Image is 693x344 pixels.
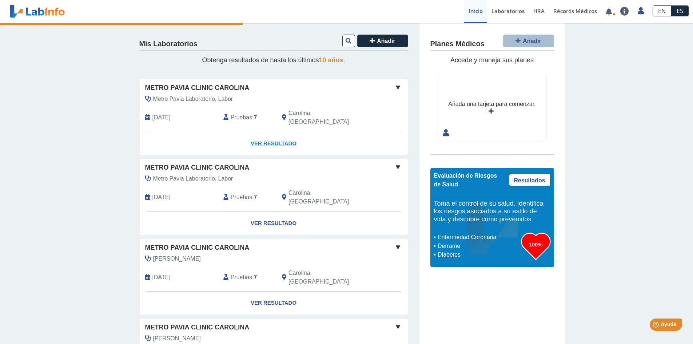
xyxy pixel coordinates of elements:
[218,269,276,286] div: :
[152,113,171,122] span: 2025-08-29
[202,56,345,64] span: Obtenga resultados de hasta los últimos .
[140,132,408,155] a: Ver Resultado
[319,56,343,64] span: 10 años
[436,242,521,250] li: Derrame
[140,212,408,235] a: Ver Resultado
[254,194,257,200] b: 7
[145,323,250,332] span: Metro Pavia Clinic Carolina
[628,316,685,336] iframe: Help widget launcher
[140,292,408,315] a: Ver Resultado
[231,273,252,282] span: Pruebas
[145,243,250,253] span: Metro Pavia Clinic Carolina
[357,35,408,47] button: Añadir
[152,273,171,282] span: 2024-09-13
[218,189,276,206] div: :
[430,40,485,48] h4: Planes Médicos
[139,40,198,48] h4: Mis Laboratorios
[153,254,201,263] span: Rivera Gautier, Gilberto
[436,250,521,259] li: Diabetes
[288,189,369,206] span: Carolina, PR
[671,5,689,16] a: ES
[152,193,171,202] span: 2025-02-08
[231,113,252,122] span: Pruebas
[533,7,545,15] span: HRA
[503,35,554,47] button: Añadir
[231,193,252,202] span: Pruebas
[145,163,250,173] span: Metro Pavia Clinic Carolina
[254,274,257,280] b: 7
[218,109,276,126] div: :
[509,174,550,186] a: Resultados
[254,114,257,120] b: 7
[288,109,369,126] span: Carolina, PR
[434,173,497,187] span: Evaluación de Riesgos de Salud
[450,56,534,64] span: Accede y maneja sus planes
[288,269,369,286] span: Carolina, PR
[434,200,550,224] h5: Toma el control de su salud. Identifica los riesgos asociados a su estilo de vida y descubre cómo...
[436,233,521,242] li: Enfermedad Coronaria
[153,95,233,103] span: Metro Pavia Laboratorio, Labor
[521,240,550,249] h3: 100%
[653,5,671,16] a: EN
[377,38,395,44] span: Añadir
[153,334,201,343] span: Rivera Gautier, Gilberto
[145,83,250,93] span: Metro Pavia Clinic Carolina
[448,100,535,108] div: Añada una tarjeta para comenzar.
[153,174,233,183] span: Metro Pavia Laboratorio, Labor
[523,38,541,44] span: Añadir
